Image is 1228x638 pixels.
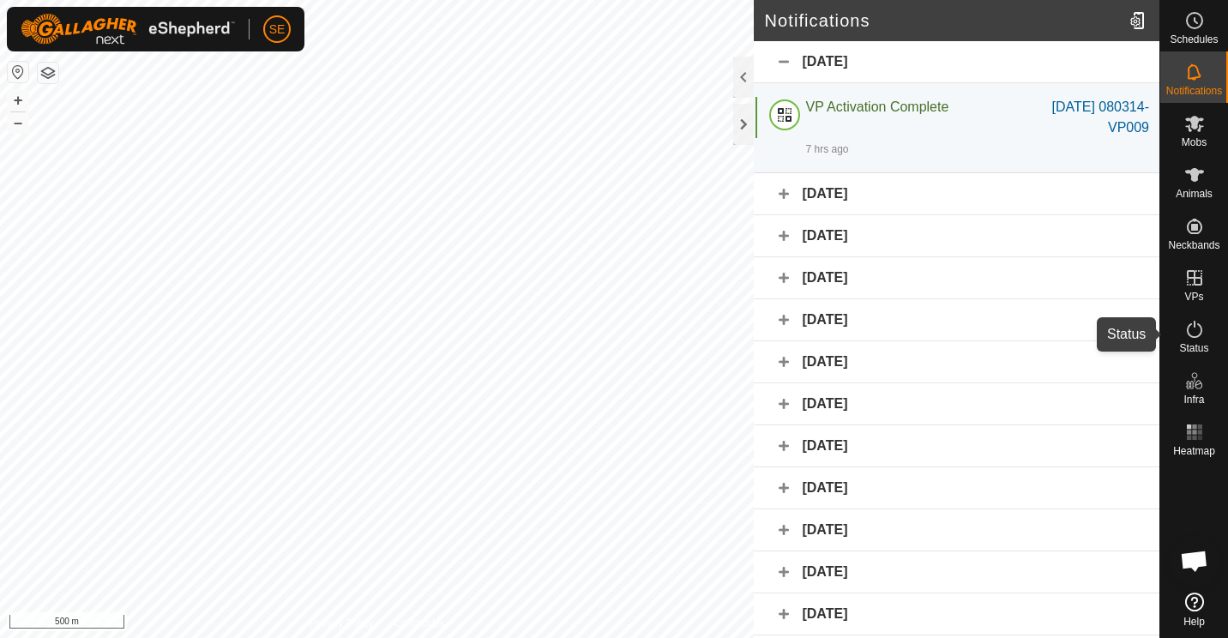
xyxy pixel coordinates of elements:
[394,616,444,631] a: Contact Us
[269,21,286,39] span: SE
[754,341,1159,383] div: [DATE]
[754,593,1159,635] div: [DATE]
[764,10,1122,31] h2: Notifications
[754,299,1159,341] div: [DATE]
[1168,240,1219,250] span: Neckbands
[754,215,1159,257] div: [DATE]
[8,62,28,82] button: Reset Map
[1179,343,1208,353] span: Status
[21,14,235,45] img: Gallagher Logo
[1012,97,1149,138] div: [DATE] 080314-VP009
[38,63,58,83] button: Map Layers
[754,551,1159,593] div: [DATE]
[805,99,948,114] span: VP Activation Complete
[754,173,1159,215] div: [DATE]
[1182,137,1207,147] span: Mobs
[754,383,1159,425] div: [DATE]
[1176,189,1213,199] span: Animals
[1183,617,1205,627] span: Help
[8,90,28,111] button: +
[1184,292,1203,302] span: VPs
[1170,34,1218,45] span: Schedules
[1166,86,1222,96] span: Notifications
[754,257,1159,299] div: [DATE]
[8,112,28,133] button: –
[1169,535,1220,587] div: Open chat
[805,141,848,157] div: 7 hrs ago
[310,616,374,631] a: Privacy Policy
[1160,586,1228,634] a: Help
[1183,394,1204,405] span: Infra
[1173,446,1215,456] span: Heatmap
[754,509,1159,551] div: [DATE]
[754,425,1159,467] div: [DATE]
[754,41,1159,83] div: [DATE]
[754,467,1159,509] div: [DATE]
